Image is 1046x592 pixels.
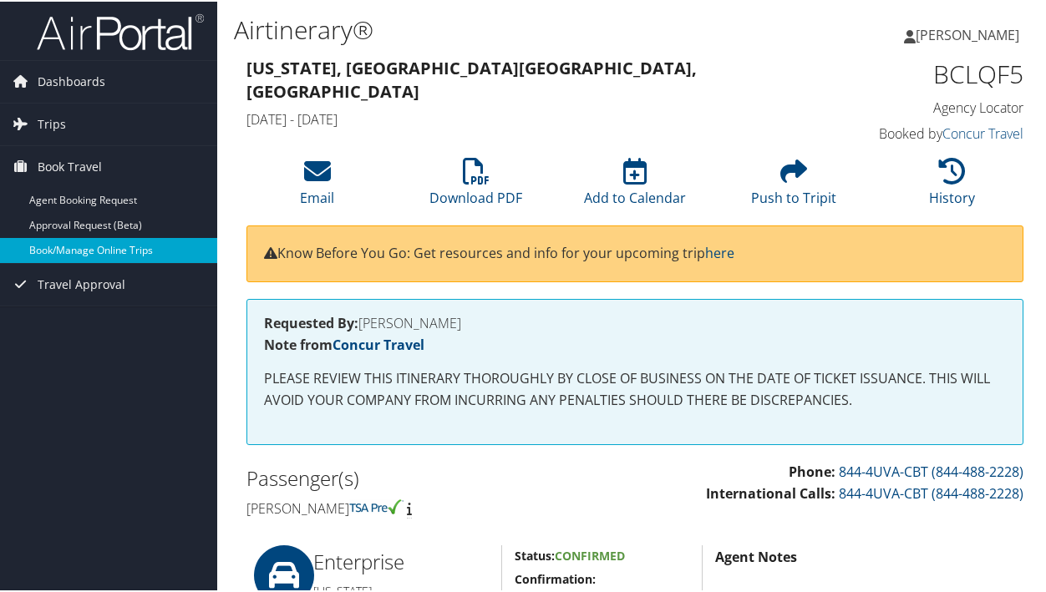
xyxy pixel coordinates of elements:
a: History [930,165,976,205]
h4: [PERSON_NAME] [246,498,622,516]
a: Download PDF [430,165,523,205]
h1: Airtinerary® [234,11,769,46]
span: Confirmed [555,546,625,562]
h1: BCLQF5 [848,55,1023,90]
strong: [US_STATE], [GEOGRAPHIC_DATA] [GEOGRAPHIC_DATA], [GEOGRAPHIC_DATA] [246,55,697,101]
a: Push to Tripit [751,165,836,205]
a: Concur Travel [333,334,424,352]
h4: [PERSON_NAME] [264,315,1006,328]
strong: Status: [515,546,555,562]
span: Trips [38,102,66,144]
a: 844-4UVA-CBT (844-488-2228) [839,483,1023,501]
strong: Agent Notes [715,546,797,564]
p: Know Before You Go: Get resources and info for your upcoming trip [264,241,1006,263]
span: Book Travel [38,144,102,186]
a: Email [301,165,335,205]
span: [PERSON_NAME] [916,24,1019,43]
strong: Requested By: [264,312,358,331]
img: airportal-logo.png [37,11,204,50]
a: 844-4UVA-CBT (844-488-2228) [839,461,1023,479]
span: Dashboards [38,59,105,101]
p: PLEASE REVIEW THIS ITINERARY THOROUGHLY BY CLOSE OF BUSINESS ON THE DATE OF TICKET ISSUANCE. THIS... [264,367,1006,409]
a: [PERSON_NAME] [904,8,1036,58]
span: Travel Approval [38,262,125,304]
a: Add to Calendar [584,165,686,205]
a: here [705,242,734,261]
strong: Phone: [789,461,835,479]
h4: Agency Locator [848,97,1023,115]
a: Concur Travel [942,123,1023,141]
h4: [DATE] - [DATE] [246,109,823,127]
h4: Booked by [848,123,1023,141]
h2: Passenger(s) [246,463,622,491]
h2: Enterprise [313,546,489,574]
strong: Note from [264,334,424,352]
img: tsa-precheck.png [349,498,404,513]
strong: International Calls: [706,483,835,501]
